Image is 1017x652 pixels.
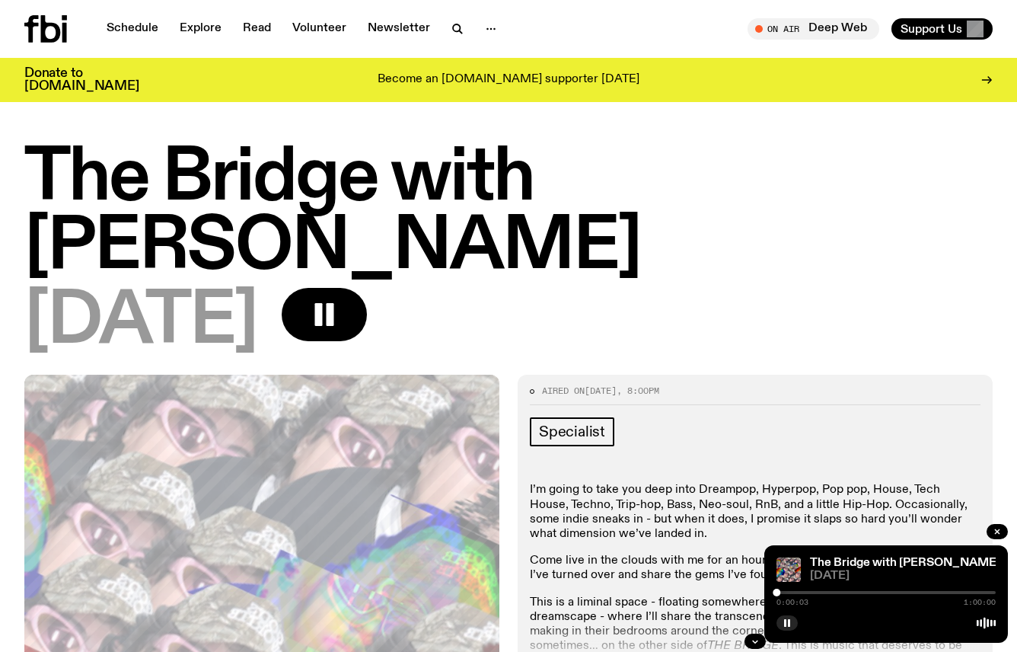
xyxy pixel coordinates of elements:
[359,18,439,40] a: Newsletter
[539,423,605,440] span: Specialist
[810,557,1000,569] a: The Bridge with [PERSON_NAME]
[891,18,993,40] button: Support Us
[97,18,167,40] a: Schedule
[24,145,993,282] h1: The Bridge with [PERSON_NAME]
[748,18,879,40] button: On AirDeep Web
[530,483,980,542] p: I’m going to take you deep into Dreampop, Hyperpop, Pop pop, House, Tech House, Techno, Trip-hop,...
[530,554,980,583] p: Come live in the clouds with me for an hour each week, as I show you the rocks I’ve turned over a...
[24,288,257,356] span: [DATE]
[234,18,280,40] a: Read
[901,22,962,36] span: Support Us
[24,67,139,93] h3: Donate to [DOMAIN_NAME]
[810,570,996,582] span: [DATE]
[542,385,585,397] span: Aired on
[171,18,231,40] a: Explore
[530,417,614,446] a: Specialist
[617,385,659,397] span: , 8:00pm
[585,385,617,397] span: [DATE]
[283,18,355,40] a: Volunteer
[776,599,808,606] span: 0:00:03
[964,599,996,606] span: 1:00:00
[378,73,639,87] p: Become an [DOMAIN_NAME] supporter [DATE]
